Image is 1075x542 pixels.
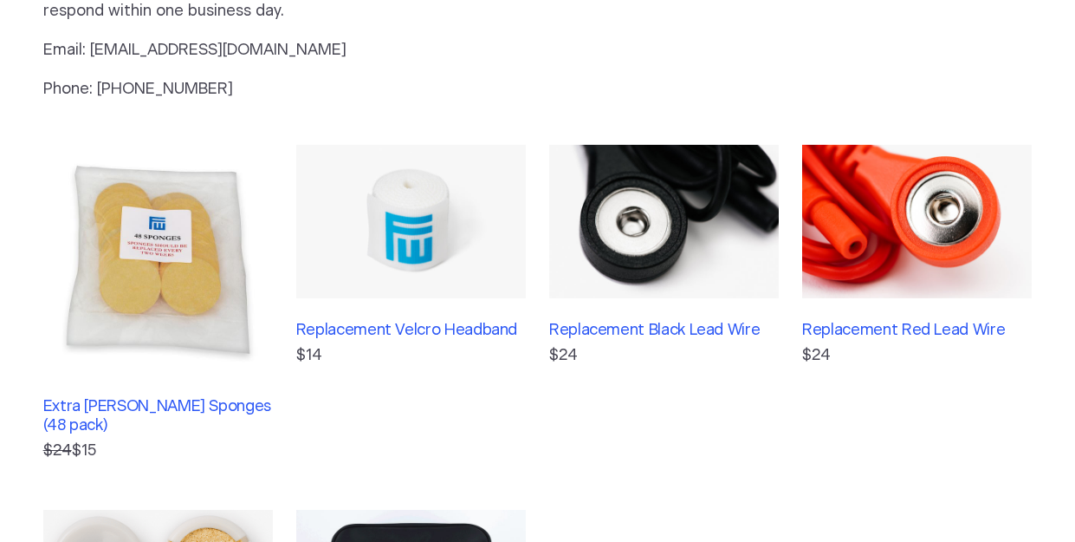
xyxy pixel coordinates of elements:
[296,145,526,298] img: Replacement Velcro Headband
[802,322,1032,341] h3: Replacement Red Lead Wire
[43,39,750,62] p: Email: [EMAIL_ADDRESS][DOMAIN_NAME]
[43,78,750,101] p: Phone: [PHONE_NUMBER]
[549,322,779,341] h3: Replacement Black Lead Wire
[43,145,273,463] a: Extra [PERSON_NAME] Sponges (48 pack) $24$15
[43,440,273,463] p: $15
[802,145,1032,463] a: Replacement Red Lead Wire$24
[549,344,779,368] p: $24
[43,398,273,435] h3: Extra [PERSON_NAME] Sponges (48 pack)
[549,145,779,463] a: Replacement Black Lead Wire$24
[549,145,779,298] img: Replacement Black Lead Wire
[296,145,526,463] a: Replacement Velcro Headband$14
[43,145,273,375] img: Extra Fisher Wallace Sponges (48 pack)
[802,344,1032,368] p: $24
[802,145,1032,298] img: Replacement Red Lead Wire
[43,443,72,459] s: $24
[296,322,526,341] h3: Replacement Velcro Headband
[296,344,526,368] p: $14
